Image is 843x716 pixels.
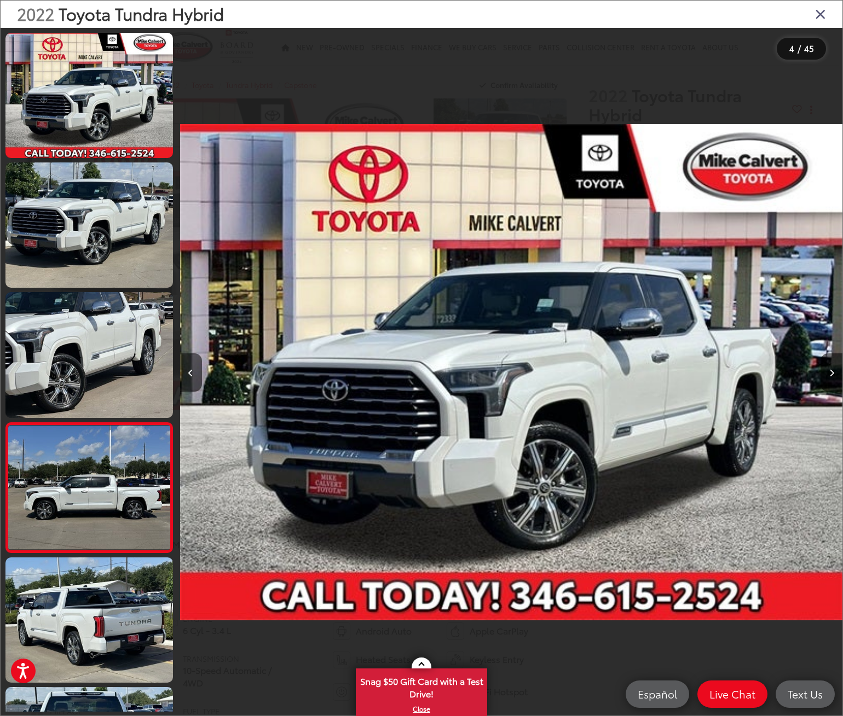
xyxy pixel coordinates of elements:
span: / [796,45,802,53]
img: 2022 Toyota Tundra Hybrid Capstone [4,32,175,160]
span: 2022 [17,2,54,25]
button: Previous image [180,353,202,392]
button: Next image [821,353,842,392]
a: Text Us [776,680,835,708]
span: 4 [789,42,794,54]
span: 45 [804,42,814,54]
img: 2022 Toyota Tundra Hybrid Capstone [180,50,842,694]
span: Live Chat [704,687,761,701]
a: Español [626,680,689,708]
img: 2022 Toyota Tundra Hybrid Capstone [4,291,175,419]
i: Close gallery [815,7,826,21]
img: 2022 Toyota Tundra Hybrid Capstone [4,556,175,684]
img: 2022 Toyota Tundra Hybrid Capstone [4,161,175,289]
span: Snag $50 Gift Card with a Test Drive! [357,670,486,703]
span: Text Us [782,687,828,701]
a: Live Chat [697,680,767,708]
img: 2022 Toyota Tundra Hybrid Capstone [7,426,172,549]
div: 2022 Toyota Tundra Hybrid Capstone 0 [180,50,842,694]
span: Toyota Tundra Hybrid [59,2,224,25]
span: Español [632,687,683,701]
